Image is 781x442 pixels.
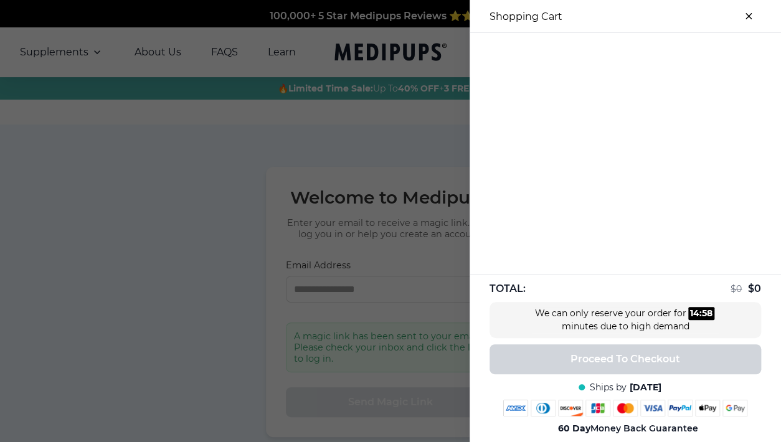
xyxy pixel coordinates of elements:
img: apple [695,400,720,416]
span: TOTAL: [490,282,526,296]
button: close-cart [736,4,761,29]
div: We can only reserve your order for minutes due to high demand [532,307,719,333]
h3: Shopping Cart [490,11,562,22]
span: $ 0 [731,283,742,294]
img: google [722,400,747,416]
img: jcb [585,400,610,416]
span: Ships by [590,382,627,393]
strong: 60 Day [558,423,590,434]
div: 14 [690,307,699,320]
span: [DATE] [630,382,661,393]
div: 58 [702,307,712,320]
img: visa [640,400,665,416]
img: paypal [668,400,693,416]
span: Money Back Guarantee [558,423,698,435]
img: mastercard [613,400,638,416]
img: diners-club [531,400,556,416]
img: amex [503,400,528,416]
img: discover [558,400,583,416]
div: : [688,307,714,320]
span: $ 0 [748,283,761,294]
